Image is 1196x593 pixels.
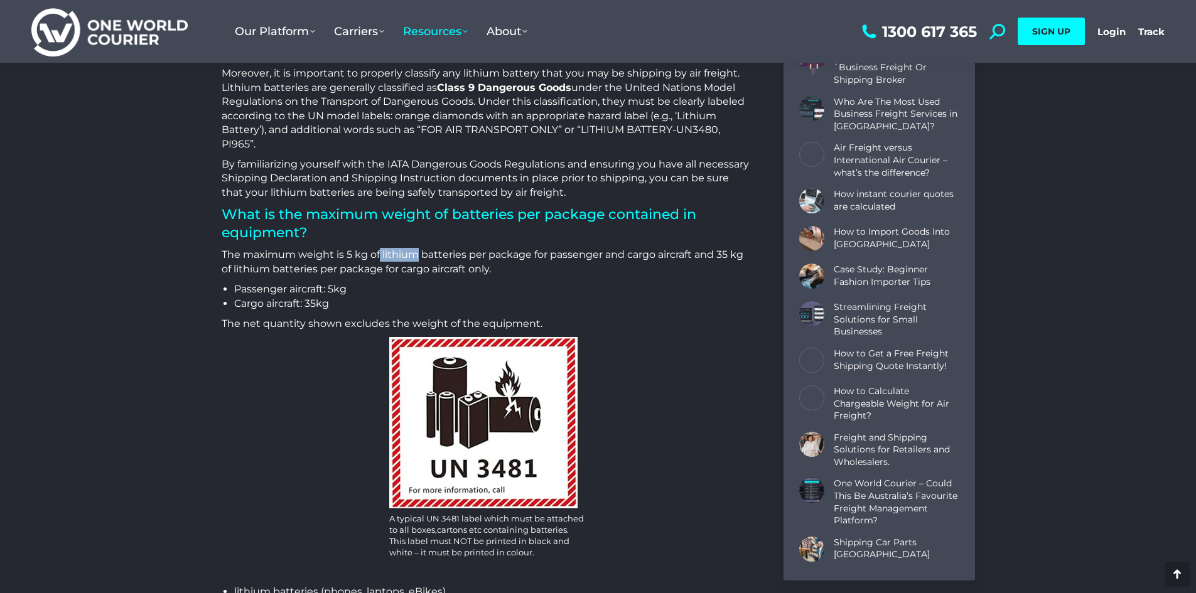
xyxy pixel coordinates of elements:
[799,142,824,168] a: Post image
[222,206,752,242] h2: What is the maximum weight of batteries per package contained in equipment?
[389,337,578,508] img: dangerous goods sample sticker UN3481
[389,513,584,558] p: A typical UN 3481 label which must be attached to all boxes,cartons etc containing batteries. Thi...
[799,226,824,251] a: Post image
[222,67,752,151] p: Moreover, it is important to properly classify any lithium battery that you may be shipping by ai...
[234,297,752,311] li: Cargo aircraft: 35kg
[477,12,537,51] a: About
[834,348,959,372] a: How to Get a Free Freight Shipping Quote Instantly!
[834,142,959,179] a: Air Freight versus International Air Courier – what’s the difference?
[834,432,959,469] a: Freight and Shipping Solutions for Retailers and Wholesalers.
[234,282,752,296] li: Passenger aircraft: 5kg
[799,432,824,457] a: Post image
[799,348,824,373] a: Post image
[834,188,959,213] a: How instant courier quotes are calculated
[235,24,315,38] span: Our Platform
[222,158,752,200] p: By familiarizing yourself with the IATA Dangerous Goods Regulations and ensuring you have all nec...
[403,24,468,38] span: Resources
[799,188,824,213] a: Post image
[222,248,752,276] p: The maximum weight is 5 kg of lithium batteries per package for passenger and cargo aircraft and ...
[799,96,824,121] a: Post image
[334,24,384,38] span: Carriers
[834,226,959,250] a: How to Import Goods Into [GEOGRAPHIC_DATA]
[1138,26,1165,38] a: Track
[834,264,959,288] a: Case Study: Beginner Fashion Importer Tips
[1018,18,1085,45] a: SIGN UP
[799,478,824,503] a: Post image
[834,301,959,338] a: Streamlining Freight Solutions for Small Businesses
[799,385,824,410] a: Post image
[834,50,959,87] a: 5 Reasons To Use A `Business Freight Or Shipping Broker
[487,24,527,38] span: About
[31,6,188,57] img: One World Courier
[325,12,394,51] a: Carriers
[834,478,959,527] a: One World Courier – Could This Be Australia’s Favourite Freight Management Platform?
[1032,26,1070,37] span: SIGN UP
[834,96,959,133] a: Who Are The Most Used Business Freight Services in [GEOGRAPHIC_DATA]?
[859,24,977,40] a: 1300 617 365
[834,385,959,422] a: How to Calculate Chargeable Weight for Air Freight?
[799,537,824,562] a: Post image
[394,12,477,51] a: Resources
[834,537,959,561] a: Shipping Car Parts [GEOGRAPHIC_DATA]
[225,12,325,51] a: Our Platform
[222,317,752,331] p: The net quantity shown excludes the weight of the equipment.
[437,82,571,93] strong: Class 9 Dangerous Goods
[799,301,824,326] a: Post image
[799,264,824,289] a: Post image
[1097,26,1126,38] a: Login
